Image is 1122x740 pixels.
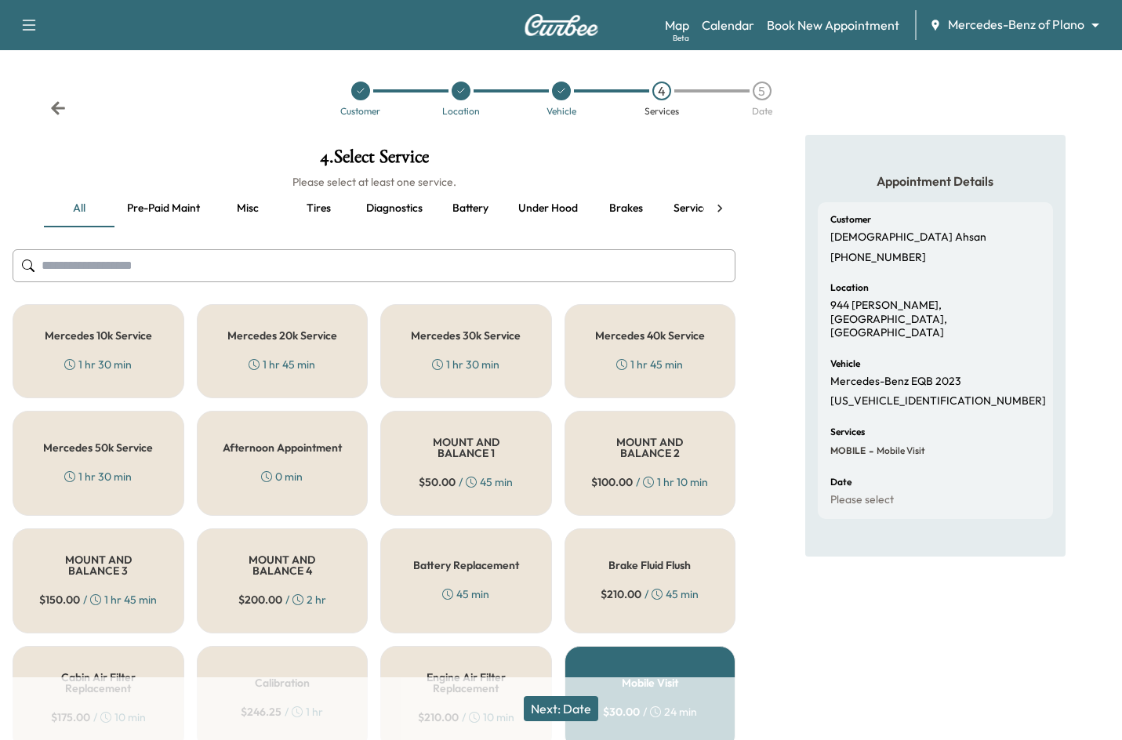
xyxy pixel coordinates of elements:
[830,375,961,389] p: Mercedes-Benz EQB 2023
[44,190,114,227] button: all
[64,469,132,484] div: 1 hr 30 min
[591,474,633,490] span: $ 100.00
[432,357,499,372] div: 1 hr 30 min
[45,330,152,341] h5: Mercedes 10k Service
[238,592,282,608] span: $ 200.00
[238,592,326,608] div: / 2 hr
[830,359,860,368] h6: Vehicle
[38,672,158,694] h5: Cabin Air Filter Replacement
[645,107,679,116] div: Services
[223,442,342,453] h5: Afternoon Appointment
[39,592,157,608] div: / 1 hr 45 min
[661,190,763,227] button: Service 10k-50k
[830,230,986,245] p: [DEMOGRAPHIC_DATA] Ahsan
[419,474,456,490] span: $ 50.00
[948,16,1084,34] span: Mercedes-Benz of Plano
[652,82,671,100] div: 4
[249,357,315,372] div: 1 hr 45 min
[442,107,480,116] div: Location
[43,442,153,453] h5: Mercedes 50k Service
[354,190,435,227] button: Diagnostics
[752,107,772,116] div: Date
[524,14,599,36] img: Curbee Logo
[261,469,303,484] div: 0 min
[595,330,705,341] h5: Mercedes 40k Service
[601,586,641,602] span: $ 210.00
[506,190,590,227] button: Under hood
[590,190,661,227] button: Brakes
[114,190,212,227] button: Pre-paid maint
[830,493,894,507] p: Please select
[406,437,526,459] h5: MOUNT AND BALANCE 1
[50,100,66,116] div: Back
[13,174,735,190] h6: Please select at least one service.
[406,672,526,694] h5: Engine Air Filter Replacement
[830,394,1046,408] p: [US_VEHICLE_IDENTIFICATION_NUMBER]
[283,190,354,227] button: Tires
[767,16,899,34] a: Book New Appointment
[830,299,1040,340] p: 944 [PERSON_NAME], [GEOGRAPHIC_DATA], [GEOGRAPHIC_DATA]
[64,357,132,372] div: 1 hr 30 min
[546,107,576,116] div: Vehicle
[223,554,343,576] h5: MOUNT AND BALANCE 4
[13,147,735,174] h1: 4 . Select Service
[340,107,380,116] div: Customer
[830,444,866,457] span: MOBILE
[524,696,598,721] button: Next: Date
[608,560,691,571] h5: Brake Fluid Flush
[39,592,80,608] span: $ 150.00
[591,474,708,490] div: / 1 hr 10 min
[601,586,699,602] div: / 45 min
[419,474,513,490] div: / 45 min
[830,427,865,437] h6: Services
[413,560,519,571] h5: Battery Replacement
[753,82,772,100] div: 5
[44,190,704,227] div: basic tabs example
[665,16,689,34] a: MapBeta
[442,586,489,602] div: 45 min
[227,330,337,341] h5: Mercedes 20k Service
[873,444,925,457] span: Mobile Visit
[830,215,871,224] h6: Customer
[590,437,710,459] h5: MOUNT AND BALANCE 2
[702,16,754,34] a: Calendar
[818,172,1053,190] h5: Appointment Details
[212,190,283,227] button: Misc
[616,357,683,372] div: 1 hr 45 min
[38,554,158,576] h5: MOUNT AND BALANCE 3
[435,190,506,227] button: Battery
[411,330,521,341] h5: Mercedes 30k Service
[673,32,689,44] div: Beta
[830,251,926,265] p: [PHONE_NUMBER]
[830,477,851,487] h6: Date
[866,443,873,459] span: -
[830,283,869,292] h6: Location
